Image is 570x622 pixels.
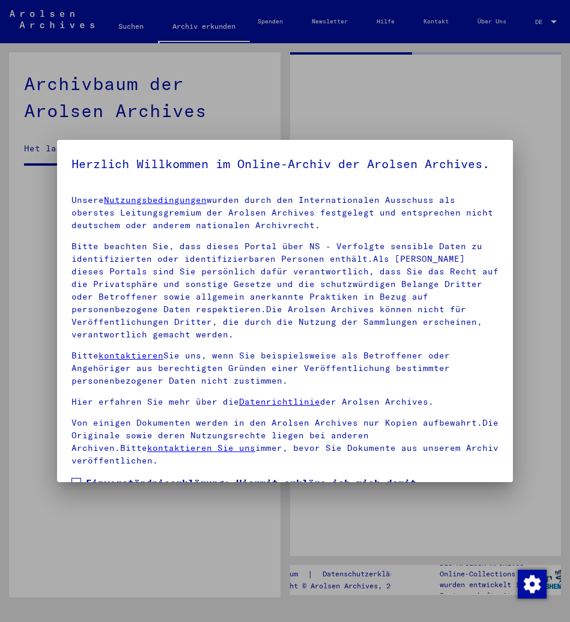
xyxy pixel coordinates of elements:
div: Zustimmung ändern [517,569,546,598]
p: Unsere wurden durch den Internationalen Ausschuss als oberstes Leitungsgremium der Arolsen Archiv... [71,194,499,232]
p: Bitte beachten Sie, dass dieses Portal über NS - Verfolgte sensible Daten zu identifizierten oder... [71,240,499,341]
a: Nutzungsbedingungen [104,195,207,205]
p: Bitte Sie uns, wenn Sie beispielsweise als Betroffener oder Angehöriger aus berechtigten Gründen ... [71,349,499,387]
a: kontaktieren Sie uns [147,442,255,453]
span: Einverständniserklärung: Hiermit erkläre ich mich damit einverstanden, dass ich sensible personen... [86,476,499,562]
img: Zustimmung ändern [518,570,547,599]
a: kontaktieren [99,350,163,361]
p: Hier erfahren Sie mehr über die der Arolsen Archives. [71,396,499,408]
h5: Herzlich Willkommen im Online-Archiv der Arolsen Archives. [71,154,499,174]
p: Von einigen Dokumenten werden in den Arolsen Archives nur Kopien aufbewahrt.Die Originale sowie d... [71,417,499,467]
a: Datenrichtlinie [239,396,320,407]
